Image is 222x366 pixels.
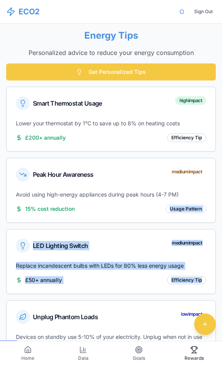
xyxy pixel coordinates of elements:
[184,355,204,361] span: Rewards
[6,63,216,80] button: Get Personalized Tips
[133,355,145,361] span: Goals
[78,355,89,361] span: Data
[167,133,206,142] div: efficiency tip
[177,310,206,318] div: low impact
[33,312,98,322] span: Unplug Phantom Loads
[25,134,66,142] span: £200+ annually
[33,170,94,179] span: Peak Hour Awareness
[6,48,216,57] p: Personalized advice to reduce your energy consumption
[166,205,206,213] div: usage pattern
[16,262,206,270] p: Replace incandescent bulbs with LEDs for 80% less energy usage
[6,29,216,42] h1: Energy Tips
[33,241,88,250] span: LED Lighting Switch
[167,168,206,176] div: medium impact
[167,276,206,284] div: efficiency tip
[21,355,34,361] span: Home
[176,5,188,18] span: O
[56,341,111,366] a: Data
[16,191,206,198] p: Avoid using high-energy appliances during peak hours (4-7 PM)
[33,99,102,108] span: Smart Thermostat Usage
[16,120,206,127] p: Lower your thermostat by 1°C to save up to 8% on heating costs
[191,5,216,19] button: Sign Out
[19,6,40,17] h1: ECO2
[16,333,206,341] p: Devices on standby use 5-10% of your electricity. Unplug when not in use
[25,205,75,213] span: 15% cost reduction
[175,96,206,105] div: high impact
[111,341,167,366] a: Goals
[167,239,206,247] div: medium impact
[25,276,62,284] span: £50+ annually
